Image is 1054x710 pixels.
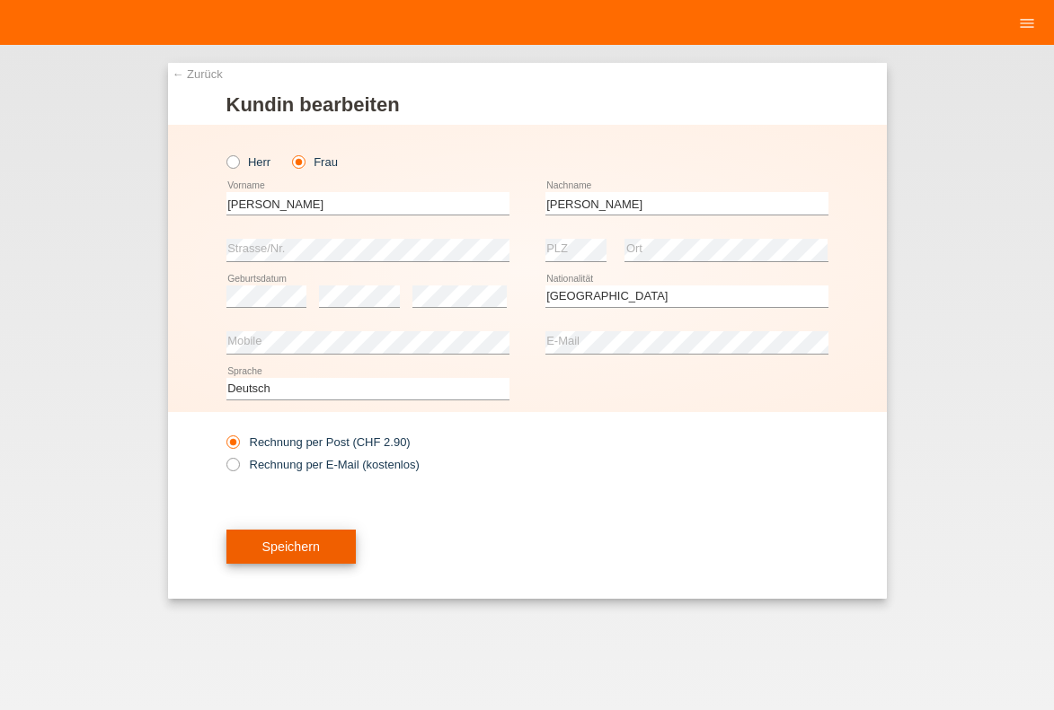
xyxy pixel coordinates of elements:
[226,458,420,471] label: Rechnung per E-Mail (kostenlos)
[226,93,828,116] h1: Kundin bearbeiten
[1018,14,1036,32] i: menu
[262,539,320,554] span: Speichern
[292,155,338,169] label: Frau
[226,435,238,458] input: Rechnung per Post (CHF 2.90)
[226,530,356,564] button: Speichern
[226,458,238,480] input: Rechnung per E-Mail (kostenlos)
[226,435,411,449] label: Rechnung per Post (CHF 2.90)
[226,155,271,169] label: Herr
[173,67,223,81] a: ← Zurück
[1009,17,1045,28] a: menu
[292,155,304,167] input: Frau
[226,155,238,167] input: Herr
